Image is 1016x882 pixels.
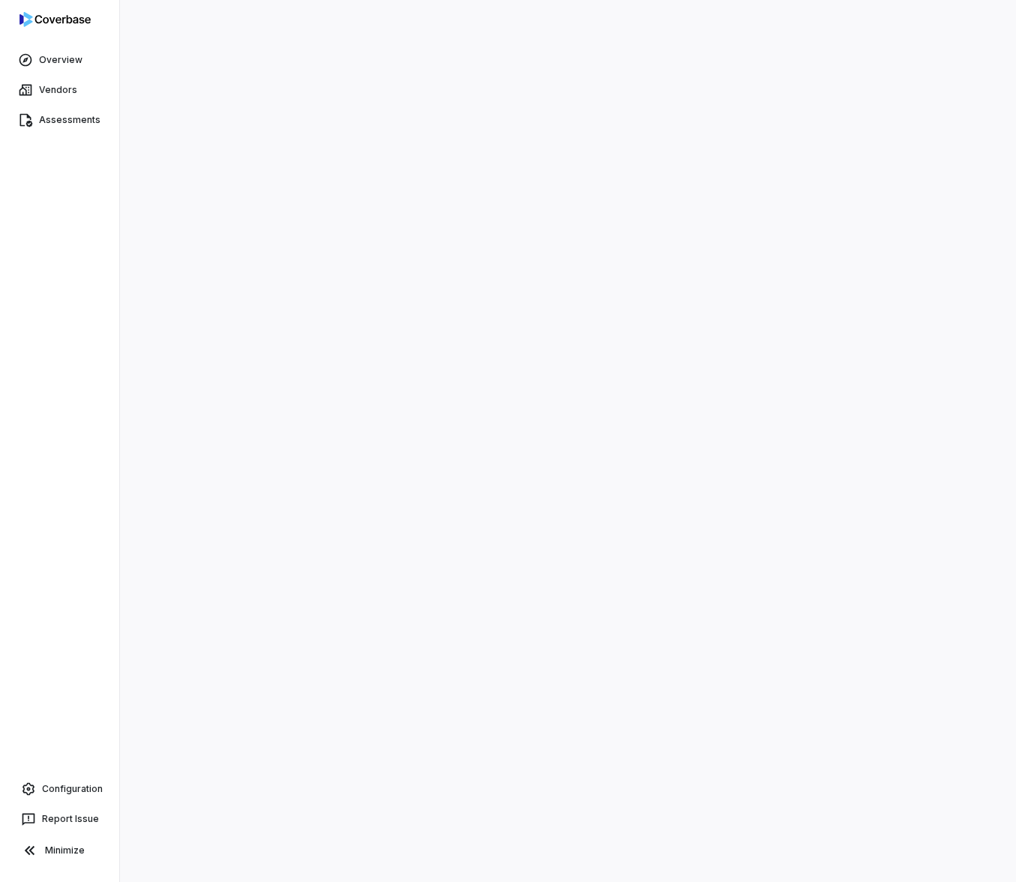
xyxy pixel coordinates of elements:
[6,835,113,865] button: Minimize
[6,805,113,832] button: Report Issue
[3,46,116,73] a: Overview
[3,76,116,103] a: Vendors
[3,106,116,133] a: Assessments
[6,775,113,802] a: Configuration
[19,12,91,27] img: logo-D7KZi-bG.svg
